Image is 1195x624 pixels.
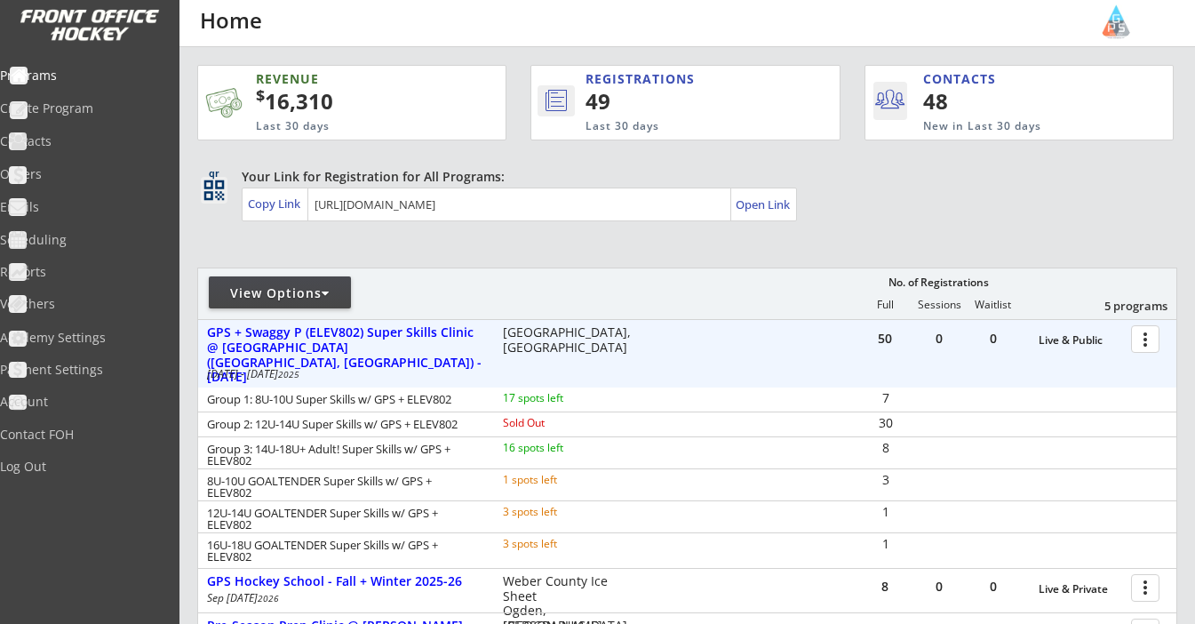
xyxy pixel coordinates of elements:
div: 0 [967,332,1020,345]
div: View Options [209,284,351,302]
div: Open Link [736,197,792,212]
div: 0 [967,580,1020,593]
div: 1 [859,538,912,550]
div: 1 spots left [503,475,617,485]
div: 30 [859,417,912,429]
div: 50 [858,332,912,345]
div: 3 [859,474,912,486]
div: Waitlist [966,299,1019,311]
div: CONTACTS [923,70,1004,88]
button: more_vert [1131,325,1159,353]
div: 48 [923,86,1032,116]
sup: $ [256,84,265,106]
div: Live & Public [1039,334,1122,347]
div: New in Last 30 days [923,119,1090,134]
div: 1 [859,506,912,518]
div: Group 1: 8U-10U Super Skills w/ GPS + ELEV802 [207,394,479,405]
div: Last 30 days [256,119,427,134]
div: No. of Registrations [883,276,993,289]
div: GPS Hockey School - Fall + Winter 2025-26 [207,574,484,589]
div: 17 spots left [503,393,617,404]
div: Your Link for Registration for All Programs: [242,168,1122,186]
div: 8U-10U GOALTENDER Super Skills w/ GPS + ELEV802 [207,476,479,499]
div: [DATE] - [DATE] [207,369,479,380]
div: 7 [859,392,912,404]
div: Sold Out [503,418,617,428]
div: 3 spots left [503,507,617,517]
div: [GEOGRAPHIC_DATA], [GEOGRAPHIC_DATA] [503,325,642,356]
a: Open Link [736,192,792,217]
div: 8 [859,442,912,454]
div: 16U-18U GOALTENDER Super Skills w/ GPS + ELEV802 [207,540,479,563]
div: Group 3: 14U-18U+ Adult! Super Skills w/ GPS + ELEV802 [207,444,479,467]
div: 5 programs [1075,298,1167,314]
div: 16,310 [256,86,450,116]
button: qr_code [201,177,227,204]
div: 0 [912,332,966,345]
div: REGISTRATIONS [586,70,762,88]
div: Live & Private [1039,583,1122,596]
div: REVENUE [256,70,427,88]
div: 0 [912,580,966,593]
div: GPS + Swaggy P (ELEV802) Super Skills Clinic @ [GEOGRAPHIC_DATA] ([GEOGRAPHIC_DATA], [GEOGRAPHIC_... [207,325,484,385]
div: 12U-14U GOALTENDER Super Skills w/ GPS + ELEV802 [207,508,479,531]
em: 2026 [258,592,279,604]
em: 2025 [278,368,299,380]
button: more_vert [1131,574,1159,602]
div: Full [858,299,912,311]
div: 8 [858,580,912,593]
div: Sep [DATE] [207,593,479,604]
div: 49 [586,86,779,116]
div: qr [203,168,224,180]
div: Sessions [912,299,966,311]
div: 3 spots left [503,539,617,549]
div: 16 spots left [503,443,617,453]
div: Group 2: 12U-14U Super Skills w/ GPS + ELEV802 [207,419,479,430]
div: Last 30 days [586,119,766,134]
div: Copy Link [248,196,304,212]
